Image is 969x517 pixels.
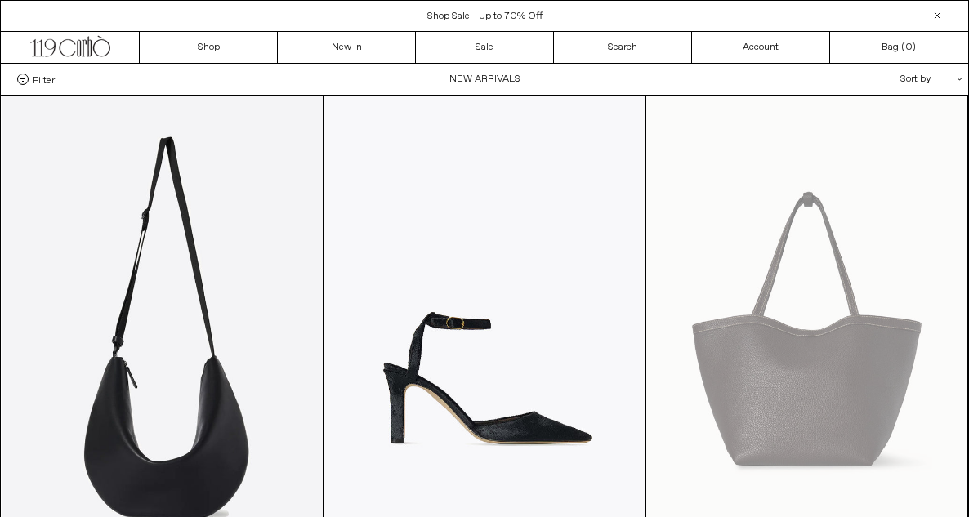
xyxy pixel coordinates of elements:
[905,40,916,55] span: )
[554,32,692,63] a: Search
[805,64,952,95] div: Sort by
[140,32,278,63] a: Shop
[33,74,55,85] span: Filter
[416,32,554,63] a: Sale
[905,41,912,54] span: 0
[830,32,968,63] a: Bag ()
[278,32,416,63] a: New In
[692,32,830,63] a: Account
[427,10,543,23] a: Shop Sale - Up to 70% Off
